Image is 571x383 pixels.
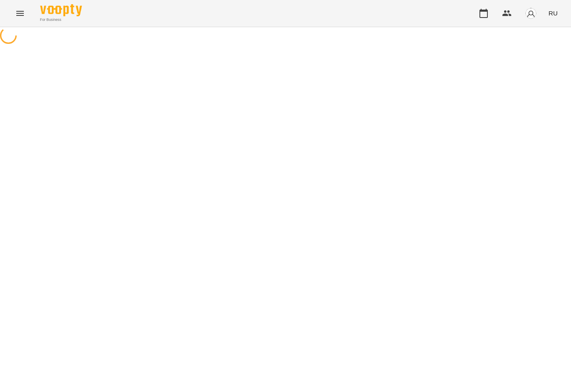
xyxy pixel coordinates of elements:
img: Voopty Logo [40,4,82,16]
img: avatar_s.png [525,8,537,19]
span: For Business [40,17,82,23]
span: RU [548,9,558,18]
button: Menu [10,3,30,23]
button: RU [545,5,561,21]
